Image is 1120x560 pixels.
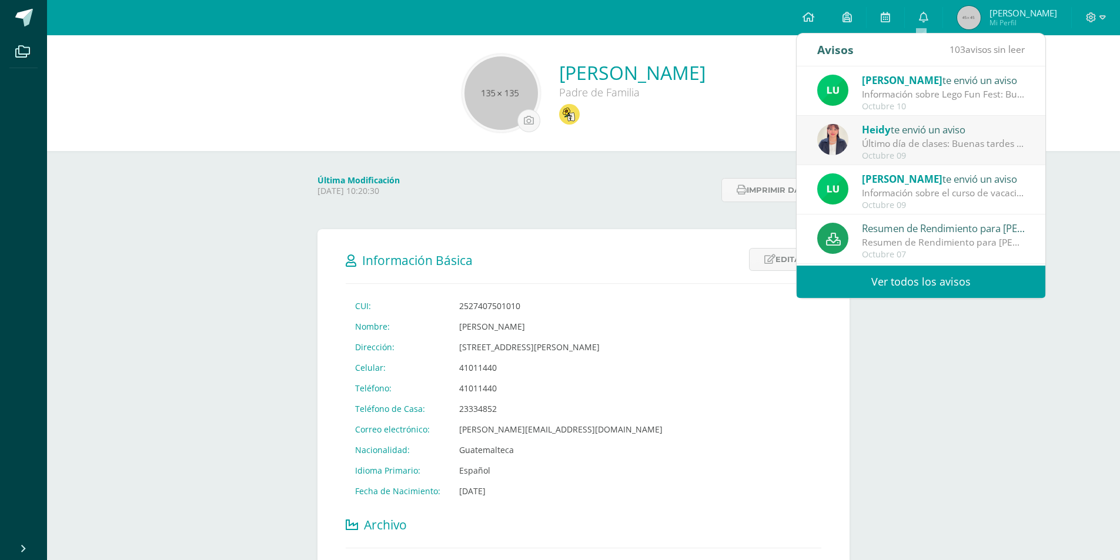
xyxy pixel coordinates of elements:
button: Imprimir datos [721,178,831,202]
img: f390e24f66707965f78b76f0b43abcb8.png [817,124,848,155]
div: Octubre 10 [862,102,1025,112]
div: Octubre 07 [862,250,1025,260]
div: Información sobre Lego Fun Fest: Buen día estimada comunidad educativa. Esperamos que se encuentr... [862,88,1025,101]
div: Resumen de Rendimiento para [PERSON_NAME] [862,220,1025,236]
span: Mi Perfil [989,18,1057,28]
td: Correo electrónico: [346,419,450,440]
td: 41011440 [450,357,672,378]
div: te envió un aviso [862,171,1025,186]
span: Archivo [364,517,407,533]
span: [PERSON_NAME] [862,172,942,186]
img: 54f82b4972d4d37a72c9d8d1d5f4dac6.png [817,75,848,106]
td: [PERSON_NAME][EMAIL_ADDRESS][DOMAIN_NAME] [450,419,672,440]
div: te envió un aviso [862,72,1025,88]
div: Padre de Familia [559,85,706,99]
div: Información sobre el curso de vacaciones: Buen día estimada comunidad. Esperamos que se encuentre... [862,186,1025,200]
img: 54f82b4972d4d37a72c9d8d1d5f4dac6.png [817,173,848,204]
td: 2527407501010 [450,296,672,316]
p: [DATE] 10:20:30 [317,186,714,196]
span: 103 [950,43,965,56]
td: [PERSON_NAME] [450,316,672,337]
td: Dirección: [346,337,450,357]
td: [STREET_ADDRESS][PERSON_NAME] [450,337,672,357]
h4: Última Modificación [317,175,714,186]
a: Ver todos los avisos [797,266,1045,298]
td: Teléfono: [346,378,450,398]
div: te envió un aviso [862,122,1025,137]
td: Guatemalteca [450,440,672,460]
div: Octubre 09 [862,200,1025,210]
td: Teléfono de Casa: [346,398,450,419]
div: Resumen de Rendimiento para [PERSON_NAME] [862,236,1025,249]
a: Editar [749,248,821,271]
td: Idioma Primario: [346,460,450,481]
span: Información Básica [362,252,473,269]
img: 45x45 [957,6,981,29]
td: Fecha de Nacimiento: [346,481,450,501]
div: Avisos [817,33,854,66]
td: Nacionalidad: [346,440,450,460]
img: 0a0e81c3ee00907e3d4654055d7b7e27.png [559,104,580,125]
span: [PERSON_NAME] [989,7,1057,19]
td: Celular: [346,357,450,378]
span: [PERSON_NAME] [862,73,942,87]
div: Octubre 09 [862,151,1025,161]
td: 23334852 [450,398,672,419]
td: CUI: [346,296,450,316]
span: avisos sin leer [950,43,1025,56]
td: 41011440 [450,378,672,398]
span: Heidy [862,123,891,136]
img: 135x135 [464,56,538,130]
div: Último día de clases: Buenas tardes estimadas familias de: Primaria Básicos y Cuarto bachillerato... [862,137,1025,150]
td: Español [450,460,672,481]
td: Nombre: [346,316,450,337]
td: [DATE] [450,481,672,501]
a: [PERSON_NAME] [559,60,706,85]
